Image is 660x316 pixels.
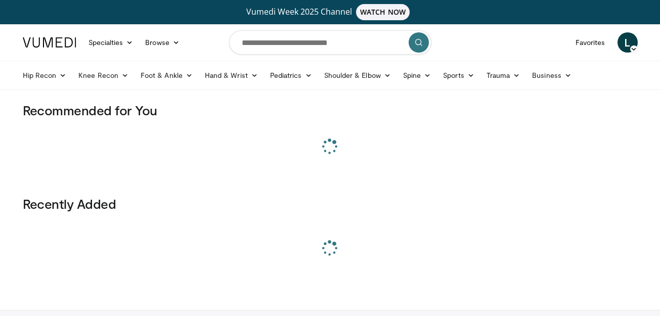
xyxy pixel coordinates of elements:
h3: Recently Added [23,196,638,212]
a: Business [526,65,578,85]
a: Foot & Ankle [135,65,199,85]
a: Trauma [480,65,526,85]
input: Search topics, interventions [229,30,431,55]
a: Shoulder & Elbow [318,65,397,85]
a: Vumedi Week 2025 ChannelWATCH NOW [24,4,636,20]
h3: Recommended for You [23,102,638,118]
a: Hand & Wrist [199,65,264,85]
a: Knee Recon [72,65,135,85]
a: Spine [397,65,437,85]
a: Browse [139,32,186,53]
a: Pediatrics [264,65,318,85]
span: WATCH NOW [356,4,410,20]
a: L [618,32,638,53]
a: Sports [437,65,480,85]
a: Specialties [82,32,140,53]
a: Favorites [569,32,611,53]
a: Hip Recon [17,65,73,85]
img: VuMedi Logo [23,37,76,48]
